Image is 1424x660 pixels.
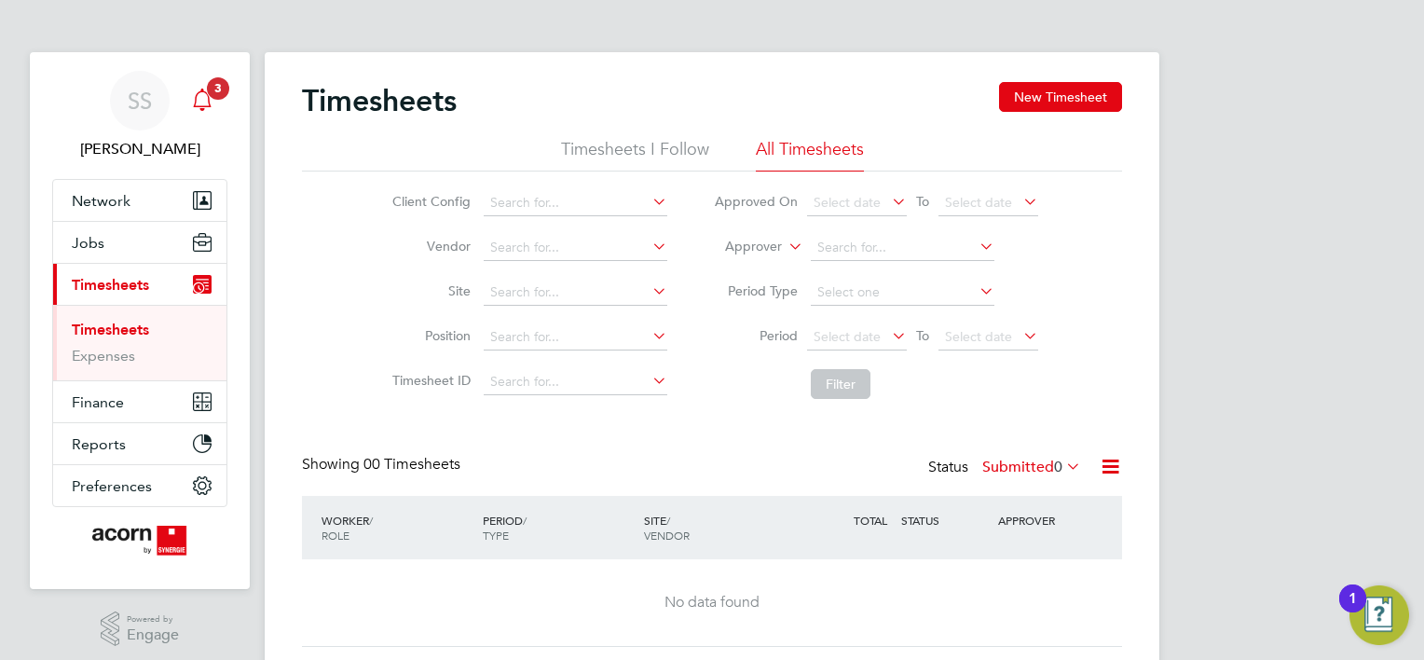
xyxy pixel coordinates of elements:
input: Select one [811,280,994,306]
span: Finance [72,393,124,411]
span: Powered by [127,612,179,627]
div: Timesheets [53,305,226,380]
input: Search for... [484,280,667,306]
span: TYPE [483,528,509,543]
li: Timesheets I Follow [561,138,709,172]
label: Approved On [714,193,798,210]
span: Sally Smith [52,138,227,160]
a: Powered byEngage [101,612,180,647]
a: SS[PERSON_NAME] [52,71,227,160]
span: To [911,323,935,348]
label: Vendor [387,238,471,254]
span: VENDOR [644,528,690,543]
div: PERIOD [478,503,639,552]
span: Network [72,192,130,210]
span: 0 [1054,458,1062,476]
span: ROLE [322,528,349,543]
input: Search for... [484,369,667,395]
nav: Main navigation [30,52,250,589]
span: To [911,189,935,213]
input: Search for... [484,324,667,351]
span: Select date [814,194,881,211]
a: Timesheets [72,321,149,338]
span: TOTAL [854,513,887,528]
label: Period [714,327,798,344]
span: / [666,513,670,528]
label: Site [387,282,471,299]
span: / [523,513,527,528]
button: Reports [53,423,226,464]
span: Select date [945,328,1012,345]
div: No data found [321,593,1103,612]
a: Go to home page [52,526,227,556]
span: Select date [814,328,881,345]
span: Engage [127,627,179,643]
button: Jobs [53,222,226,263]
span: SS [128,89,152,113]
div: 1 [1349,598,1357,623]
div: SITE [639,503,801,552]
span: Jobs [72,234,104,252]
span: Timesheets [72,276,149,294]
a: 3 [184,71,221,131]
button: Network [53,180,226,221]
button: New Timesheet [999,82,1122,112]
label: Submitted [982,458,1081,476]
label: Approver [698,238,782,256]
div: Status [928,455,1085,481]
button: Filter [811,369,870,399]
button: Open Resource Center, 1 new notification [1349,585,1409,645]
img: acornpeople-logo-retina.png [92,526,188,556]
button: Finance [53,381,226,422]
span: / [369,513,373,528]
h2: Timesheets [302,82,457,119]
input: Search for... [811,235,994,261]
label: Timesheet ID [387,372,471,389]
span: Preferences [72,477,152,495]
span: 3 [207,77,229,100]
label: Position [387,327,471,344]
span: Reports [72,435,126,453]
button: Preferences [53,465,226,506]
label: Client Config [387,193,471,210]
div: APPROVER [993,503,1090,537]
a: Expenses [72,347,135,364]
label: Period Type [714,282,798,299]
div: STATUS [897,503,993,537]
li: All Timesheets [756,138,864,172]
button: Timesheets [53,264,226,305]
div: WORKER [317,503,478,552]
span: 00 Timesheets [363,455,460,474]
span: Select date [945,194,1012,211]
input: Search for... [484,190,667,216]
input: Search for... [484,235,667,261]
div: Showing [302,455,464,474]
